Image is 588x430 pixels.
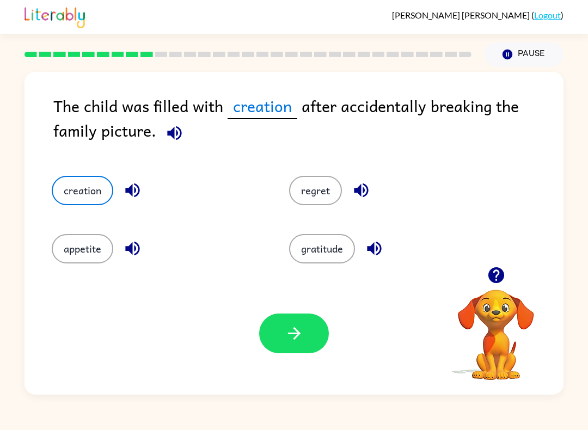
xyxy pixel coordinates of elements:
[485,42,563,67] button: Pause
[392,10,563,20] div: ( )
[392,10,531,20] span: [PERSON_NAME] [PERSON_NAME]
[534,10,561,20] a: Logout
[52,234,113,263] button: appetite
[442,273,550,382] video: Your browser must support playing .mp4 files to use Literably. Please try using another browser.
[24,4,85,28] img: Literably
[53,94,563,154] div: The child was filled with after accidentally breaking the family picture.
[289,234,355,263] button: gratitude
[228,94,297,119] span: creation
[289,176,342,205] button: regret
[52,176,113,205] button: creation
